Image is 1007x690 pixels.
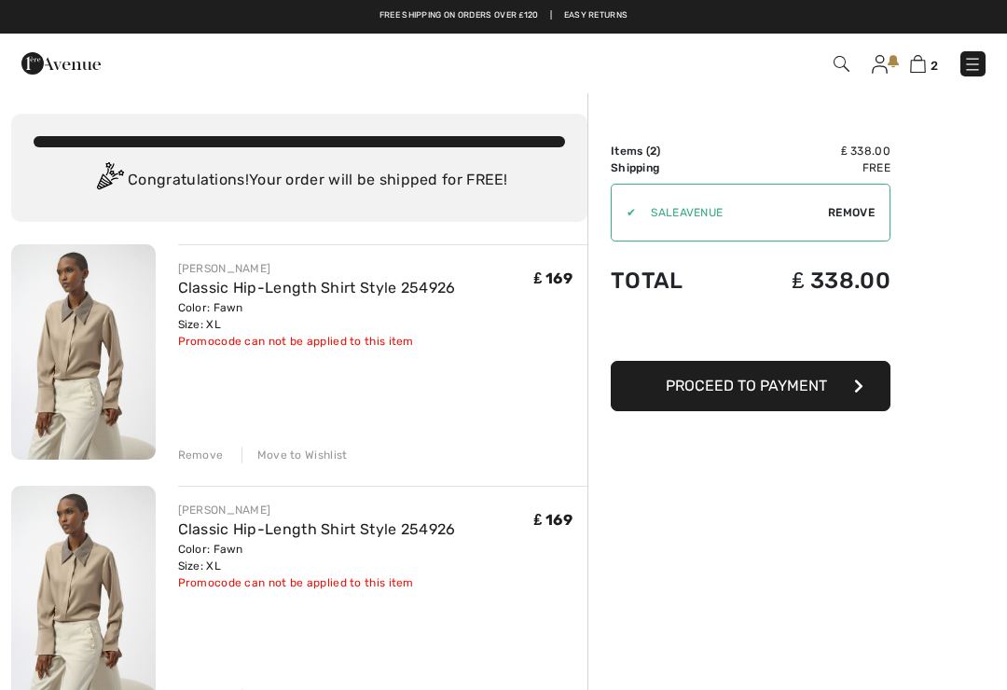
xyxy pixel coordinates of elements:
div: ✔ [612,204,636,221]
button: Proceed to Payment [611,361,890,411]
input: Promo code [636,185,828,241]
span: 2 [650,145,656,158]
div: Color: Fawn Size: XL [178,541,456,574]
div: Remove [178,447,224,463]
a: Easy Returns [564,9,628,22]
td: Items ( ) [611,143,729,159]
div: Promocode can not be applied to this item [178,333,456,350]
td: Total [611,249,729,312]
iframe: PayPal [611,312,890,354]
img: Shopping Bag [910,55,926,73]
td: Shipping [611,159,729,176]
span: ₤ 169 [534,511,572,529]
span: | [550,9,552,22]
div: Color: Fawn Size: XL [178,299,456,333]
td: ₤ 338.00 [729,143,890,159]
div: [PERSON_NAME] [178,260,456,277]
div: Move to Wishlist [241,447,348,463]
span: ₤ 169 [534,269,572,287]
td: ₤ 338.00 [729,249,890,312]
span: 2 [931,59,938,73]
img: My Info [872,55,888,74]
div: Promocode can not be applied to this item [178,574,456,591]
div: [PERSON_NAME] [178,502,456,518]
a: Classic Hip-Length Shirt Style 254926 [178,520,456,538]
img: Search [834,56,849,72]
a: 2 [910,52,938,75]
a: Classic Hip-Length Shirt Style 254926 [178,279,456,297]
a: Free shipping on orders over ₤120 [379,9,539,22]
img: Classic Hip-Length Shirt Style 254926 [11,244,156,460]
td: Free [729,159,890,176]
span: Remove [828,204,875,221]
img: 1ère Avenue [21,45,101,82]
a: 1ère Avenue [21,53,101,71]
span: Proceed to Payment [666,377,827,394]
div: Congratulations! Your order will be shipped for FREE! [34,162,565,200]
img: Menu [963,55,982,74]
img: Congratulation2.svg [90,162,128,200]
